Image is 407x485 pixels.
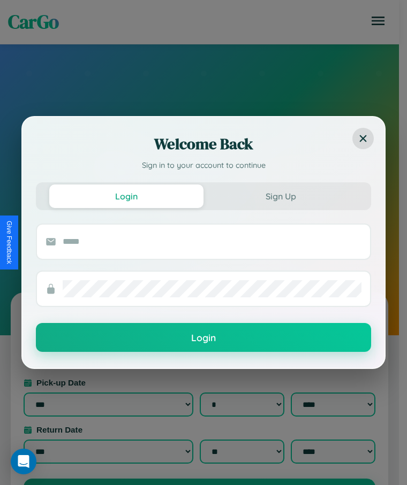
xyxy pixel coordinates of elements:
p: Sign in to your account to continue [36,160,371,172]
button: Sign Up [204,184,358,208]
div: Give Feedback [5,221,13,264]
h2: Welcome Back [36,133,371,155]
div: Open Intercom Messenger [11,449,36,474]
button: Login [36,323,371,352]
button: Login [49,184,204,208]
